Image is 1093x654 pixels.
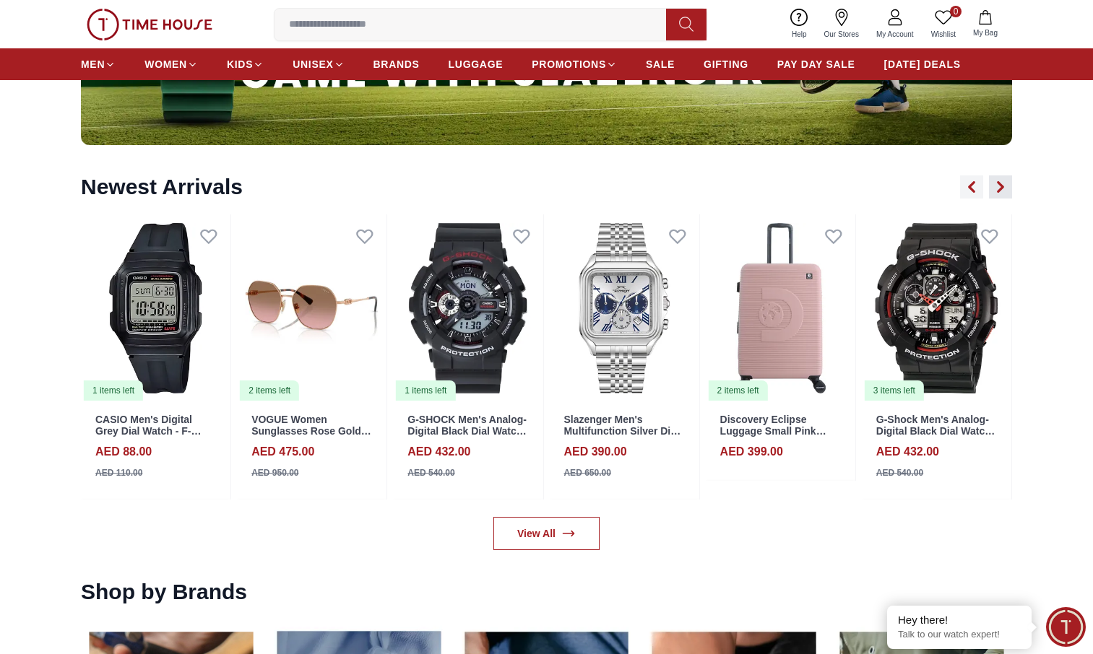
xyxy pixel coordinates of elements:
[870,29,920,40] span: My Account
[81,57,105,71] span: MEN
[144,57,187,71] span: WOMEN
[84,380,143,401] div: 1 items left
[373,57,420,71] span: BRANDS
[251,466,298,479] div: AED 950.00
[293,57,333,71] span: UNISEX
[407,466,454,479] div: AED 540.00
[818,29,865,40] span: Our Stores
[87,9,212,40] img: ...
[81,214,230,402] a: CASIO Men's Digital Grey Dial Watch - F-201WA-1A1 items left
[783,6,816,43] a: Help
[964,7,1006,41] button: My Bag
[786,29,813,40] span: Help
[95,443,152,461] h4: AED 88.00
[81,214,230,402] img: CASIO Men's Digital Grey Dial Watch - F-201WA-1A
[720,443,783,461] h4: AED 399.00
[407,443,470,461] h4: AED 432.00
[81,174,243,200] h2: Newest Arrivals
[862,214,1011,402] a: G-Shock Men's Analog-Digital Black Dial Watch - GA-100-1A4DR3 items left
[777,57,855,71] span: PAY DAY SALE
[449,51,504,77] a: LUGGAGE
[720,414,826,450] a: Discovery Eclipse Luggage Small Pink DL01HA.60.16
[950,6,962,17] span: 0
[646,57,675,71] span: SALE
[237,214,386,402] img: VOGUE Women Sunglasses Rose Gold Brown Gradient Lens-VO4318-SB515214
[876,466,923,479] div: AED 540.00
[923,6,964,43] a: 0Wishlist
[704,57,748,71] span: GIFTING
[407,414,527,450] a: G-SHOCK Men's Analog-Digital Black Dial Watch - GA-110-1A
[876,443,939,461] h4: AED 432.00
[709,380,768,401] div: 2 items left
[532,51,617,77] a: PROMOTIONS
[393,214,543,402] a: G-SHOCK Men's Analog-Digital Black Dial Watch - GA-110-1A1 items left
[237,214,386,402] a: VOGUE Women Sunglasses Rose Gold Brown Gradient Lens-VO4318-SB5152142 items left
[862,214,1011,402] img: G-Shock Men's Analog-Digital Black Dial Watch - GA-100-1A4DR
[925,29,962,40] span: Wishlist
[81,579,247,605] h2: Shop by Brands
[704,51,748,77] a: GIFTING
[251,414,371,461] a: VOGUE Women Sunglasses Rose Gold Brown Gradient Lens-VO4318-SB515214
[898,629,1021,641] p: Talk to our watch expert!
[227,57,253,71] span: KIDS
[293,51,344,77] a: UNISEX
[884,51,961,77] a: [DATE] DEALS
[549,214,699,402] img: Slazenger Men's Multifunction Silver Dial Watch - SL.9.2547.2.06
[1046,607,1086,647] div: Chat Widget
[563,466,610,479] div: AED 650.00
[646,51,675,77] a: SALE
[876,414,995,450] a: G-Shock Men's Analog-Digital Black Dial Watch - GA-100-1A4DR
[706,214,855,402] img: Discovery Eclipse Luggage Small Pink DL01HA.60.16
[449,57,504,71] span: LUGGAGE
[81,51,116,77] a: MEN
[777,51,855,77] a: PAY DAY SALE
[706,214,855,402] a: Discovery Eclipse Luggage Small Pink DL01HA.60.162 items left
[816,6,868,43] a: Our Stores
[563,414,681,450] a: Slazenger Men's Multifunction Silver Dial Watch - SL.9.2547.2.06
[95,414,202,450] a: CASIO Men's Digital Grey Dial Watch - F-201WA-1A
[251,443,314,461] h4: AED 475.00
[393,214,543,402] img: G-SHOCK Men's Analog-Digital Black Dial Watch - GA-110-1A
[563,443,626,461] h4: AED 390.00
[898,613,1021,627] div: Hey there!
[967,27,1003,38] span: My Bag
[95,466,142,479] div: AED 110.00
[240,380,299,401] div: 2 items left
[373,51,420,77] a: BRANDS
[865,380,924,401] div: 3 items left
[144,51,198,77] a: WOMEN
[396,380,455,401] div: 1 items left
[532,57,606,71] span: PROMOTIONS
[884,57,961,71] span: [DATE] DEALS
[227,51,264,77] a: KIDS
[493,517,600,550] a: View All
